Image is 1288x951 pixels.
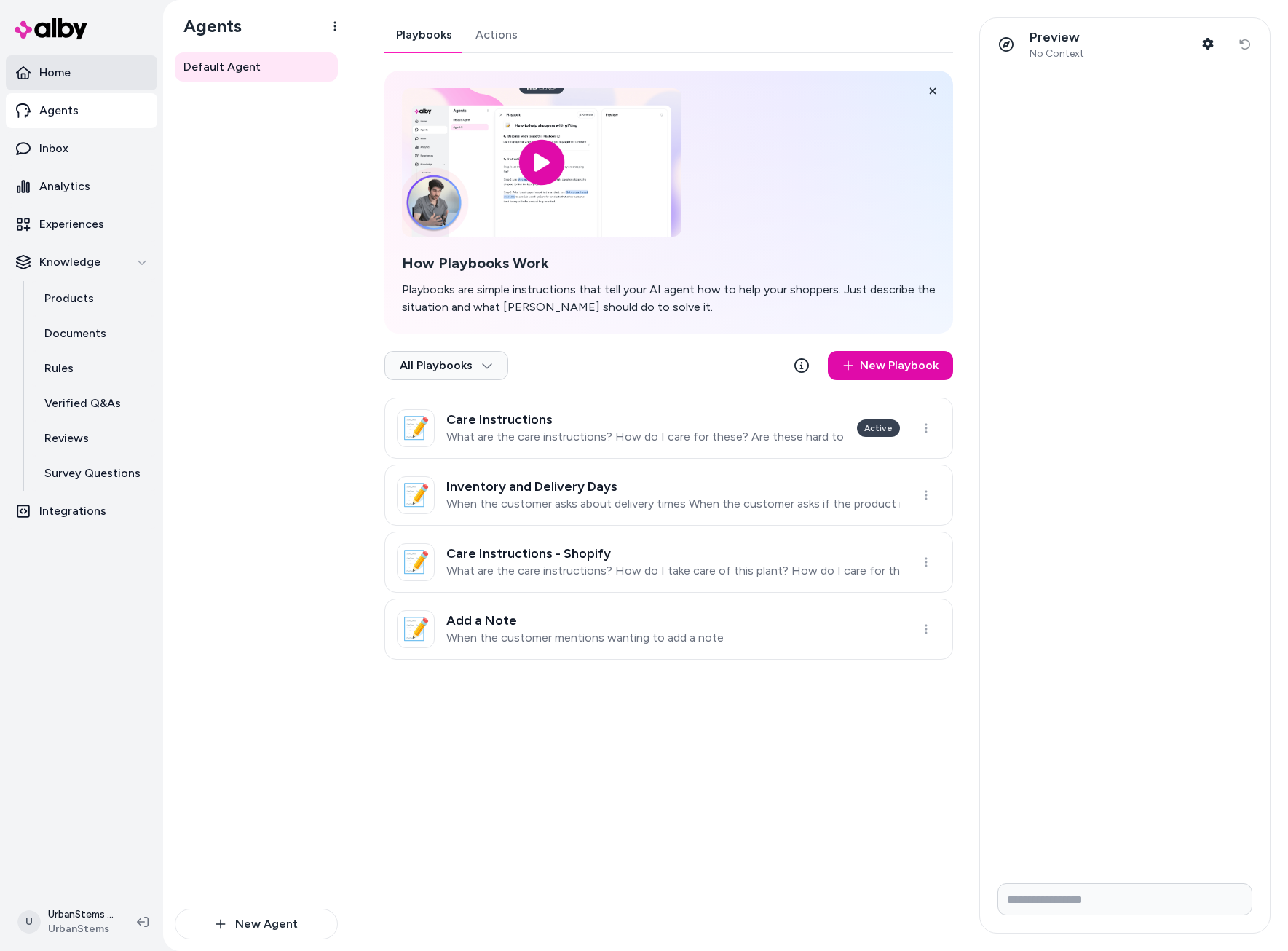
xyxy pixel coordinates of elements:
p: Survey Questions [44,465,141,482]
a: 📝Inventory and Delivery DaysWhen the customer asks about delivery times When the customer asks if... [384,465,953,526]
p: Inbox [39,140,68,157]
input: Write your prompt here [997,883,1252,915]
a: Verified Q&As [30,386,157,421]
p: Rules [44,360,74,377]
a: 📝Care Instructions - ShopifyWhat are the care instructions? How do I take care of this plant? How... [384,532,953,593]
p: Verified Q&As [44,395,121,412]
a: Rules [30,351,157,386]
span: All Playbooks [400,358,493,373]
div: 📝 [397,543,435,581]
p: What are the care instructions? How do I care for these? Are these hard to take care of? [446,430,845,444]
span: U [17,910,41,934]
div: 📝 [397,409,435,447]
a: Survey Questions [30,456,157,491]
span: No Context [1030,47,1084,60]
div: Active [857,419,900,437]
p: Products [44,290,94,307]
a: Experiences [6,207,157,242]
p: Home [39,64,71,82]
a: Default Agent [175,52,338,82]
a: Analytics [6,169,157,204]
a: Documents [30,316,157,351]
a: Reviews [30,421,157,456]
img: alby Logo [15,18,87,39]
p: Integrations [39,502,106,520]
p: When the customer asks about delivery times When the customer asks if the product is available [446,497,900,511]
a: Products [30,281,157,316]
h3: Care Instructions - Shopify [446,546,900,561]
button: New Agent [175,909,338,939]
a: 📝Care InstructionsWhat are the care instructions? How do I care for these? Are these hard to take... [384,398,953,459]
span: Default Agent [183,58,261,76]
a: Integrations [6,494,157,529]
h3: Add a Note [446,613,724,628]
h1: Agents [172,15,242,37]
span: UrbanStems [48,922,114,936]
a: Home [6,55,157,90]
button: UUrbanStems ShopifyUrbanStems [9,899,125,945]
a: Actions [464,17,529,52]
button: All Playbooks [384,351,508,380]
p: Analytics [39,178,90,195]
p: What are the care instructions? How do I take care of this plant? How do I care for this flower? ... [446,564,900,578]
p: When the customer mentions wanting to add a note [446,631,724,645]
p: Experiences [39,216,104,233]
div: 📝 [397,610,435,648]
h2: How Playbooks Work [402,254,936,272]
p: Knowledge [39,253,100,271]
a: Playbooks [384,17,464,52]
h3: Inventory and Delivery Days [446,479,900,494]
a: New Playbook [828,351,953,380]
button: Knowledge [6,245,157,280]
p: UrbanStems Shopify [48,907,114,922]
a: Inbox [6,131,157,166]
p: Documents [44,325,106,342]
h3: Care Instructions [446,412,845,427]
p: Playbooks are simple instructions that tell your AI agent how to help your shoppers. Just describ... [402,281,936,316]
a: Agents [6,93,157,128]
p: Agents [39,102,79,119]
p: Reviews [44,430,89,447]
div: 📝 [397,476,435,514]
p: Preview [1030,29,1084,46]
a: 📝Add a NoteWhen the customer mentions wanting to add a note [384,599,953,660]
